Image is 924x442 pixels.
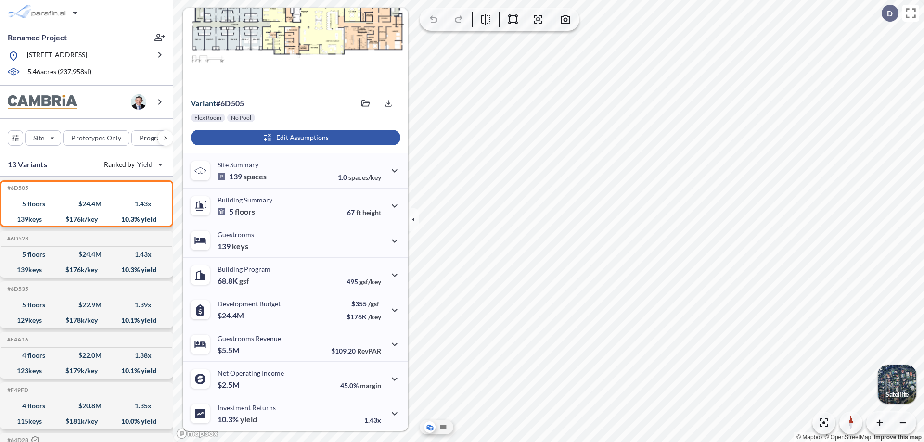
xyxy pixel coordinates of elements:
[340,381,381,390] p: 45.0%
[231,114,251,122] p: No Pool
[362,208,381,216] span: height
[240,415,257,424] span: yield
[218,300,281,308] p: Development Budget
[218,196,272,204] p: Building Summary
[191,99,244,108] p: # 6d505
[5,387,28,393] h5: Click to copy the code
[437,421,449,433] button: Site Plan
[239,276,249,286] span: gsf
[218,161,258,169] p: Site Summary
[218,241,248,251] p: 139
[368,313,381,321] span: /key
[33,133,44,143] p: Site
[368,300,379,308] span: /gsf
[191,130,400,145] button: Edit Assumptions
[232,241,248,251] span: keys
[27,67,91,77] p: 5.46 acres ( 237,958 sf)
[27,50,87,62] p: [STREET_ADDRESS]
[887,9,893,18] p: D
[824,434,871,441] a: OpenStreetMap
[194,114,221,122] p: Flex Room
[218,380,241,390] p: $2.5M
[218,172,267,181] p: 139
[885,391,909,398] p: Satellite
[131,130,183,146] button: Program
[796,434,823,441] a: Mapbox
[244,172,267,181] span: spaces
[25,130,61,146] button: Site
[140,133,167,143] p: Program
[218,265,270,273] p: Building Program
[8,32,67,43] p: Renamed Project
[218,369,284,377] p: Net Operating Income
[176,428,218,439] a: Mapbox homepage
[359,278,381,286] span: gsf/key
[347,208,381,216] p: 67
[5,185,28,191] h5: Click to copy the code
[218,276,249,286] p: 68.8K
[131,94,146,110] img: user logo
[364,416,381,424] p: 1.43x
[346,300,381,308] p: $355
[218,334,281,342] p: Guestrooms Revenue
[338,173,381,181] p: 1.0
[5,235,28,242] h5: Click to copy the code
[331,347,381,355] p: $109.20
[357,347,381,355] span: RevPAR
[218,207,255,216] p: 5
[218,345,241,355] p: $5.5M
[346,313,381,321] p: $176K
[218,311,245,320] p: $24.4M
[137,160,153,169] span: Yield
[878,365,916,404] img: Switcher Image
[874,434,922,441] a: Improve this map
[360,381,381,390] span: margin
[191,99,216,108] span: Variant
[878,365,916,404] button: Switcher ImageSatellite
[218,404,276,412] p: Investment Returns
[5,286,28,292] h5: Click to copy the code
[71,133,121,143] p: Prototypes Only
[218,230,254,239] p: Guestrooms
[356,208,361,216] span: ft
[235,207,255,216] span: floors
[424,421,436,433] button: Aerial View
[348,173,381,181] span: spaces/key
[346,278,381,286] p: 495
[96,157,168,172] button: Ranked by Yield
[8,159,47,170] p: 13 Variants
[8,95,77,110] img: BrandImage
[63,130,129,146] button: Prototypes Only
[5,336,28,343] h5: Click to copy the code
[218,415,257,424] p: 10.3%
